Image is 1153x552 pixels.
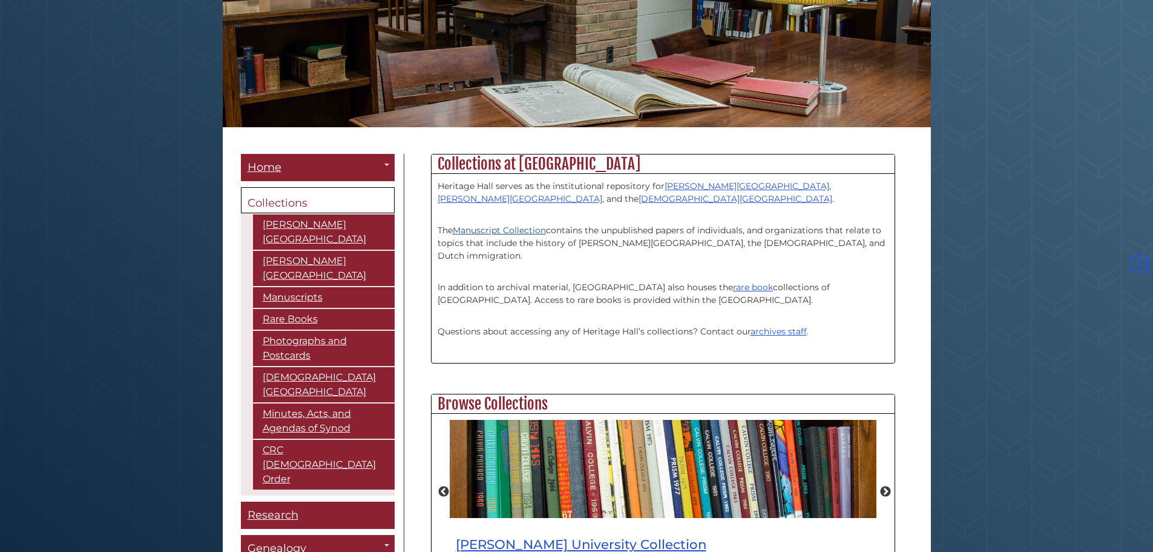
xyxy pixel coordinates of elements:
[253,287,395,308] a: Manuscripts
[438,313,889,351] p: Questions about accessing any of Heritage Hall’s collections? Contact our .
[253,331,395,366] a: Photographs and Postcards
[453,225,546,236] a: Manuscript Collection
[248,508,298,522] span: Research
[1128,259,1150,270] a: Back to Top
[253,404,395,439] a: Minutes, Acts, and Agendas of Synod
[438,211,889,262] p: The contains the unpublished papers of individuals, and organizations that relate to topics that ...
[438,180,889,205] p: Heritage Hall serves as the institutional repository for , , and the .
[450,420,876,518] img: Calvin University collection
[241,187,395,214] a: Collections
[253,214,395,250] a: [PERSON_NAME][GEOGRAPHIC_DATA]
[241,502,395,529] a: Research
[665,181,829,191] a: [PERSON_NAME][GEOGRAPHIC_DATA]
[456,536,706,552] a: [PERSON_NAME] University Collection
[253,251,395,286] a: [PERSON_NAME][GEOGRAPHIC_DATA]
[432,394,895,414] h2: Browse Collections
[879,486,892,498] button: Next
[253,367,395,402] a: [DEMOGRAPHIC_DATA][GEOGRAPHIC_DATA]
[733,282,773,293] a: rare book
[438,193,602,204] a: [PERSON_NAME][GEOGRAPHIC_DATA]
[639,193,832,204] a: [DEMOGRAPHIC_DATA][GEOGRAPHIC_DATA]
[248,161,281,174] span: Home
[253,440,395,490] a: CRC [DEMOGRAPHIC_DATA] Order
[253,309,395,330] a: Rare Books
[432,155,895,174] h2: Collections at [GEOGRAPHIC_DATA]
[241,154,395,181] a: Home
[438,486,450,498] button: Previous
[248,196,307,210] span: Collections
[438,268,889,307] p: In addition to archival material, [GEOGRAPHIC_DATA] also houses the collections of [GEOGRAPHIC_DA...
[751,326,807,337] a: archives staff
